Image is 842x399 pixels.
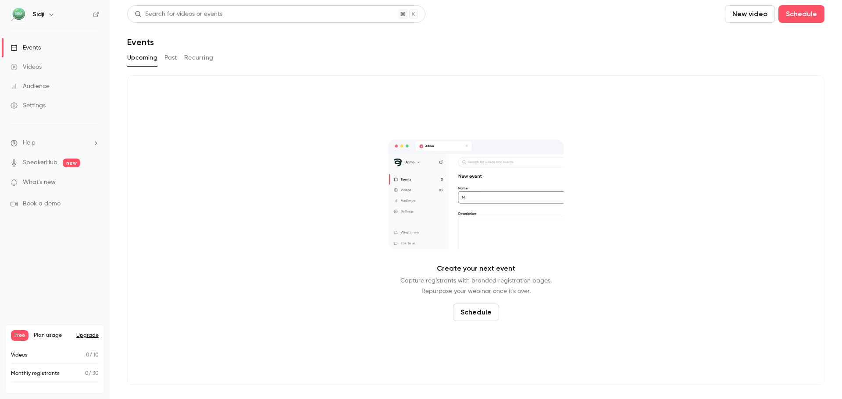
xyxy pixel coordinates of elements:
span: Book a demo [23,199,61,208]
span: What's new [23,178,56,187]
p: Capture registrants with branded registration pages. Repurpose your webinar once it's over. [400,275,552,297]
span: 0 [85,371,89,376]
p: / 30 [85,370,99,378]
img: Sidji [11,7,25,21]
div: Search for videos or events [135,10,222,19]
h1: Events [127,37,154,47]
div: Events [11,43,41,52]
button: New video [725,5,775,23]
a: SpeakerHub [23,158,57,167]
iframe: Noticeable Trigger [89,179,99,187]
p: Create your next event [437,263,515,274]
div: Settings [11,101,46,110]
span: Help [23,138,36,148]
div: Audience [11,82,50,91]
button: Schedule [453,304,499,321]
p: Monthly registrants [11,370,60,378]
button: Recurring [184,51,214,65]
li: help-dropdown-opener [11,138,99,148]
h6: Sidji [32,10,44,19]
button: Past [164,51,177,65]
p: Videos [11,351,28,359]
div: Videos [11,63,42,71]
span: Free [11,330,29,341]
span: new [63,159,80,167]
p: / 10 [86,351,99,359]
button: Upcoming [127,51,157,65]
span: Plan usage [34,332,71,339]
span: 0 [86,353,89,358]
button: Schedule [778,5,824,23]
button: Upgrade [76,332,99,339]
